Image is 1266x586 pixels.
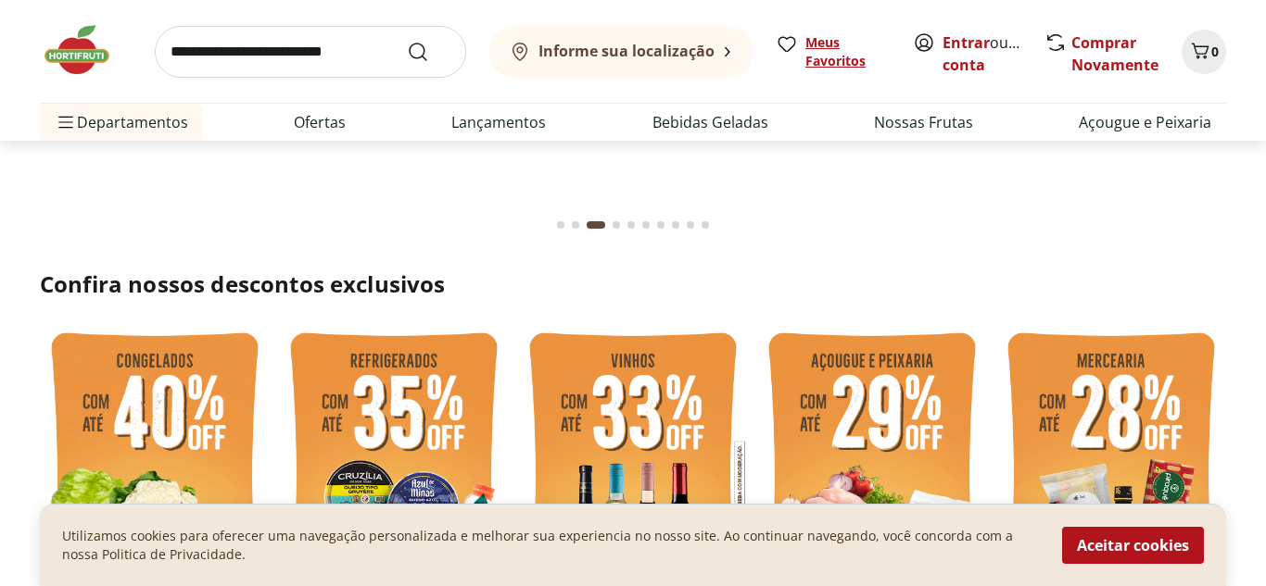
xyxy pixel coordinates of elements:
a: Lançamentos [451,111,546,133]
button: Go to page 4 from fs-carousel [609,203,624,247]
button: Go to page 2 from fs-carousel [568,203,583,247]
a: Criar conta [943,32,1044,75]
span: Meus Favoritos [805,33,891,70]
h2: Confira nossos descontos exclusivos [40,269,1226,299]
a: Bebidas Geladas [652,111,768,133]
span: Departamentos [55,100,188,144]
button: Aceitar cookies [1062,527,1204,564]
button: Submit Search [407,41,451,63]
b: Informe sua localização [538,41,715,61]
span: ou [943,31,1025,76]
a: Entrar [943,32,990,53]
a: Açougue e Peixaria [1079,111,1211,133]
button: Go to page 6 from fs-carousel [639,203,653,247]
button: Carrinho [1182,30,1226,74]
button: Go to page 10 from fs-carousel [698,203,713,247]
button: Go to page 1 from fs-carousel [553,203,568,247]
button: Go to page 5 from fs-carousel [624,203,639,247]
a: Nossas Frutas [874,111,973,133]
a: Comprar Novamente [1071,32,1158,75]
span: 0 [1211,43,1219,60]
img: Hortifruti [40,22,133,78]
button: Go to page 8 from fs-carousel [668,203,683,247]
a: Ofertas [294,111,346,133]
button: Current page from fs-carousel [583,203,609,247]
button: Menu [55,100,77,144]
button: Informe sua localização [488,26,753,78]
button: Go to page 7 from fs-carousel [653,203,668,247]
input: search [155,26,466,78]
p: Utilizamos cookies para oferecer uma navegação personalizada e melhorar sua experiencia no nosso ... [62,527,1040,564]
button: Go to page 9 from fs-carousel [683,203,698,247]
a: Meus Favoritos [776,33,891,70]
